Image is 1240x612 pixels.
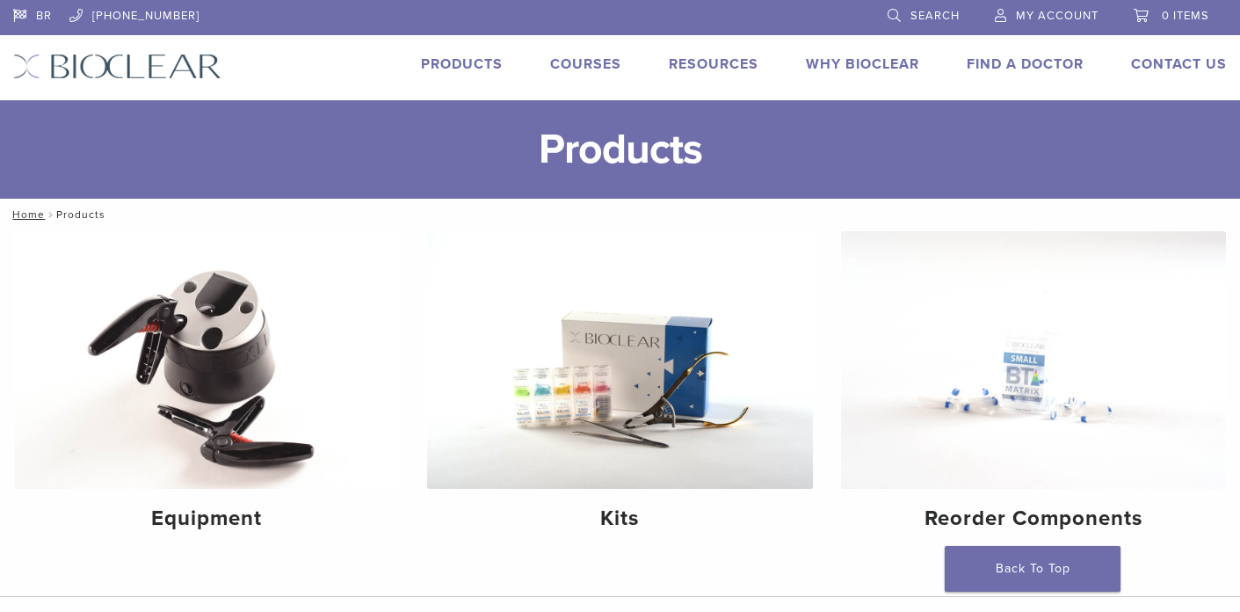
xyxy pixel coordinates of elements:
[441,503,798,535] h4: Kits
[967,55,1084,73] a: Find A Doctor
[427,231,812,546] a: Kits
[28,503,385,535] h4: Equipment
[14,231,399,489] img: Equipment
[7,208,45,221] a: Home
[45,210,56,219] span: /
[806,55,919,73] a: Why Bioclear
[855,503,1212,535] h4: Reorder Components
[1162,9,1209,23] span: 0 items
[910,9,960,23] span: Search
[945,546,1120,592] a: Back To Top
[1131,55,1227,73] a: Contact Us
[841,231,1226,489] img: Reorder Components
[1016,9,1099,23] span: My Account
[550,55,621,73] a: Courses
[841,231,1226,546] a: Reorder Components
[421,55,503,73] a: Products
[427,231,812,489] img: Kits
[13,54,221,79] img: Bioclear
[669,55,758,73] a: Resources
[14,231,399,546] a: Equipment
